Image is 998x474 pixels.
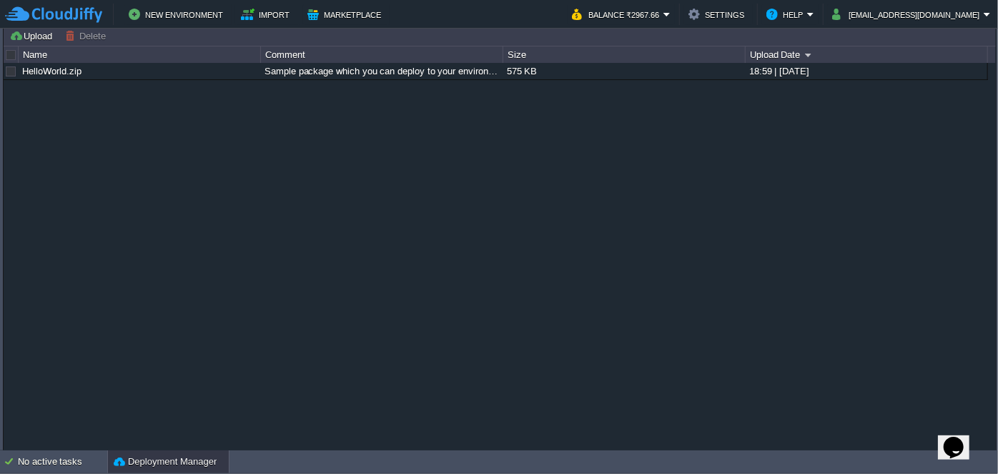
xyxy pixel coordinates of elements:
div: 575 KB [503,63,744,79]
button: Deployment Manager [114,455,217,469]
div: Comment [262,46,503,63]
button: Marketplace [307,6,385,23]
div: Size [504,46,745,63]
button: Import [241,6,295,23]
button: Balance ₹2967.66 [572,6,663,23]
a: HelloWorld.zip [22,66,81,76]
div: Name [19,46,260,63]
button: Help [766,6,807,23]
button: Upload [9,29,56,42]
div: 18:59 | [DATE] [746,63,987,79]
div: Upload Date [746,46,987,63]
iframe: chat widget [938,417,984,460]
button: [EMAIL_ADDRESS][DOMAIN_NAME] [832,6,984,23]
button: Delete [65,29,110,42]
button: New Environment [129,6,227,23]
div: Sample package which you can deploy to your environment. Feel free to delete and upload a package... [261,63,502,79]
button: Settings [688,6,748,23]
img: CloudJiffy [5,6,102,24]
div: No active tasks [18,450,107,473]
